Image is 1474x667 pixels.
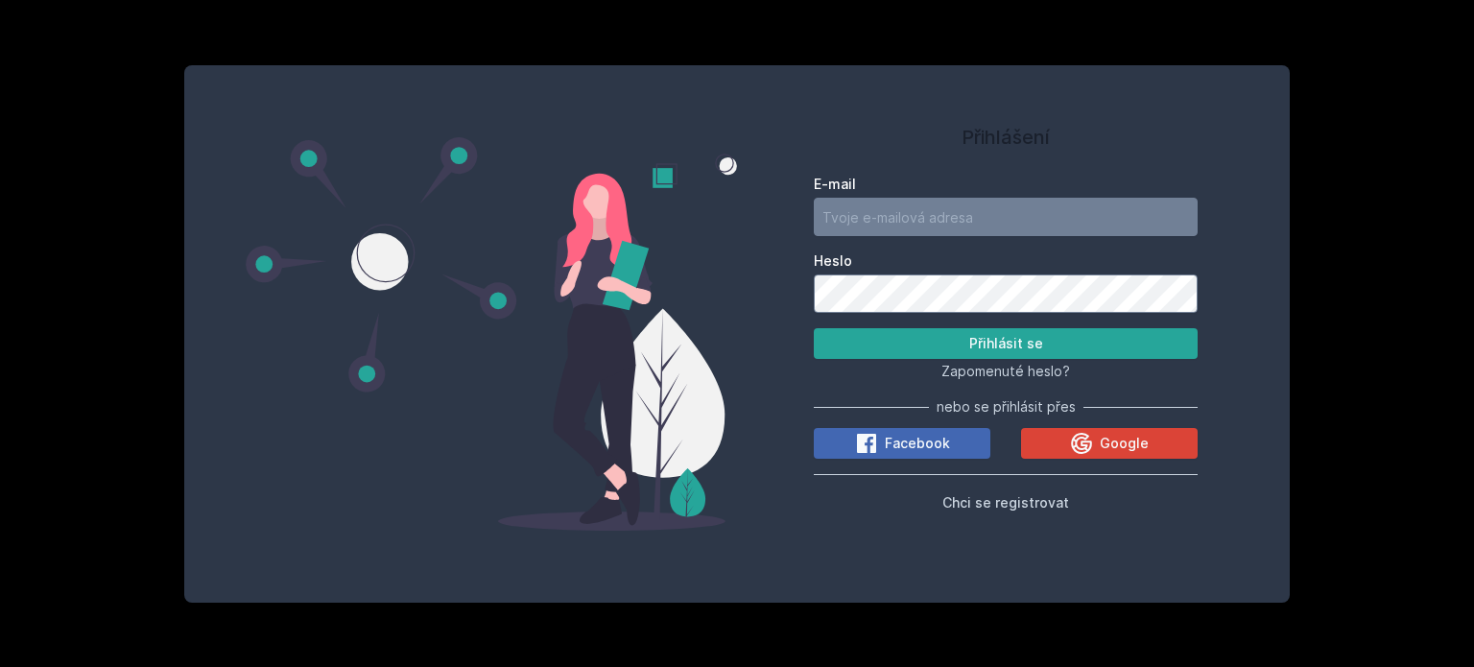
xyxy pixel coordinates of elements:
[814,198,1198,236] input: Tvoje e-mailová adresa
[814,175,1198,194] label: E-mail
[814,328,1198,359] button: Přihlásit se
[814,428,990,459] button: Facebook
[814,251,1198,271] label: Heslo
[814,123,1198,152] h1: Přihlášení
